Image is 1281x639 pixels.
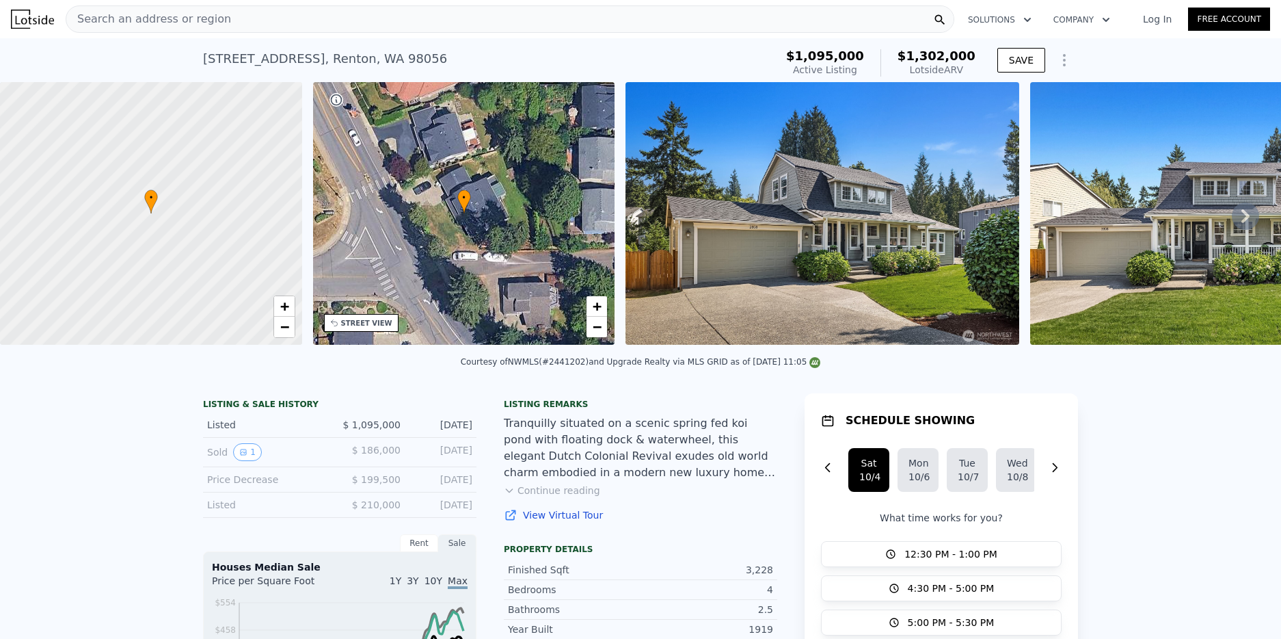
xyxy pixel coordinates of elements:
span: 4:30 PM - 5:00 PM [908,582,995,595]
button: Solutions [957,8,1042,32]
button: Tue10/7 [947,448,988,492]
div: Price Decrease [207,473,329,486]
div: Houses Median Sale [212,560,468,574]
button: SAVE [997,48,1045,73]
div: • [144,190,158,213]
a: Log In [1127,12,1188,26]
div: 10/6 [908,470,928,484]
span: 12:30 PM - 1:00 PM [904,547,997,561]
div: Tue [958,456,977,470]
span: $1,095,000 [786,49,864,63]
div: Wed [1007,456,1026,470]
div: Tranquilly situated on a scenic spring fed koi pond with floating dock & waterwheel, this elegant... [504,415,777,481]
span: $ 186,000 [352,445,401,456]
tspan: $458 [215,625,236,635]
div: Property details [504,544,777,555]
div: 2.5 [640,603,773,616]
div: Year Built [508,623,640,636]
div: Price per Square Foot [212,574,340,596]
span: − [593,318,602,335]
div: Bedrooms [508,583,640,597]
button: Wed10/8 [996,448,1037,492]
span: • [457,192,471,204]
a: Zoom in [586,296,607,317]
a: Zoom out [586,317,607,337]
p: What time works for you? [821,511,1062,525]
div: 4 [640,583,773,597]
div: • [457,190,471,213]
span: 5:00 PM - 5:30 PM [908,616,995,629]
img: Lotside [11,10,54,29]
a: View Virtual Tour [504,508,777,522]
button: Company [1042,8,1121,32]
img: Sale: 169864992 Parcel: 98058165 [625,82,1019,345]
button: 5:00 PM - 5:30 PM [821,610,1062,636]
span: Search an address or region [66,11,231,27]
span: $ 210,000 [352,499,401,510]
button: Sat10/4 [848,448,889,492]
span: Max [448,575,468,589]
div: 10/4 [859,470,878,484]
span: $1,302,000 [898,49,975,63]
div: Bathrooms [508,603,640,616]
div: [DATE] [412,418,472,432]
span: + [280,298,288,315]
div: [DATE] [412,473,472,486]
div: 10/8 [1007,470,1026,484]
span: $ 1,095,000 [342,419,401,430]
div: [DATE] [412,443,472,461]
button: Show Options [1051,47,1078,74]
button: 12:30 PM - 1:00 PM [821,541,1062,567]
a: Free Account [1188,8,1270,31]
span: 10Y [424,575,442,586]
button: View historical data [233,443,262,461]
div: Listing remarks [504,399,777,410]
div: STREET VIEW [341,318,392,328]
span: Active Listing [793,64,857,75]
a: Zoom out [274,317,295,337]
span: + [593,298,602,315]
button: Mon10/6 [898,448,939,492]
div: LISTING & SALE HISTORY [203,399,476,413]
div: 1919 [640,623,773,636]
span: − [280,318,288,335]
span: • [144,192,158,204]
h1: SCHEDULE SHOWING [846,413,975,429]
div: 3,228 [640,563,773,577]
button: 4:30 PM - 5:00 PM [821,575,1062,601]
span: $ 199,500 [352,474,401,485]
div: Rent [400,534,438,552]
div: [DATE] [412,498,472,512]
div: Finished Sqft [508,563,640,577]
div: Sold [207,443,329,461]
div: Listed [207,498,329,512]
a: Zoom in [274,296,295,317]
div: Listed [207,418,329,432]
div: Mon [908,456,928,470]
span: 3Y [407,575,418,586]
div: Sale [438,534,476,552]
div: Lotside ARV [898,63,975,77]
tspan: $554 [215,598,236,608]
span: 1Y [390,575,401,586]
button: Continue reading [504,484,600,497]
img: NWMLS Logo [809,357,820,368]
div: [STREET_ADDRESS] , Renton , WA 98056 [203,49,447,68]
div: 10/7 [958,470,977,484]
div: Sat [859,456,878,470]
div: Courtesy of NWMLS (#2441202) and Upgrade Realty via MLS GRID as of [DATE] 11:05 [461,357,821,367]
